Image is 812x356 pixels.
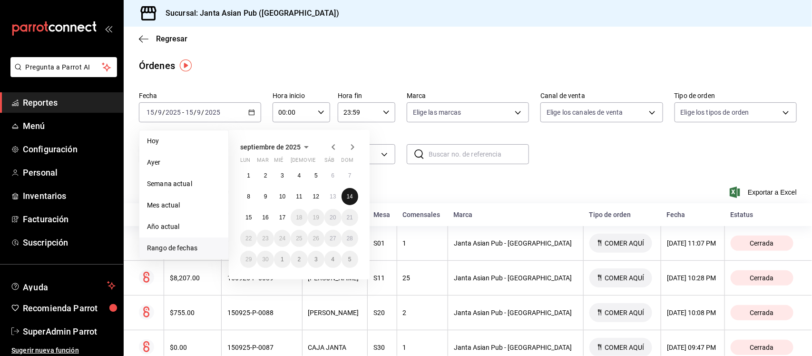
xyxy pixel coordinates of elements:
[746,309,778,316] span: Cerrada
[147,158,221,168] span: Ayer
[245,214,252,221] abbr: 15 de septiembre de 2025
[245,256,252,263] abbr: 29 de septiembre de 2025
[26,62,102,72] span: Pregunta a Parrot AI
[454,344,577,351] div: Janta Asian Pub - [GEOGRAPHIC_DATA]
[308,344,362,351] div: CAJA JANTA
[667,239,718,247] div: [DATE] 11:07 PM
[403,309,442,316] div: 2
[429,145,529,164] input: Buscar no. de referencia
[7,69,117,79] a: Pregunta a Parrot AI
[342,251,358,268] button: 5 de octubre de 2025
[667,309,718,316] div: [DATE] 10:08 PM
[197,109,202,116] input: --
[667,274,718,282] div: [DATE] 10:28 PM
[547,108,623,117] span: Elige los canales de venta
[296,214,302,221] abbr: 18 de septiembre de 2025
[147,222,221,232] span: Año actual
[298,172,301,179] abbr: 4 de septiembre de 2025
[240,157,250,167] abbr: lunes
[257,251,274,268] button: 30 de septiembre de 2025
[308,209,324,226] button: 19 de septiembre de 2025
[681,108,749,117] span: Elige los tipos de orden
[23,143,116,156] span: Configuración
[403,274,442,282] div: 25
[257,157,268,167] abbr: martes
[347,193,353,200] abbr: 14 de septiembre de 2025
[348,172,352,179] abbr: 7 de septiembre de 2025
[165,109,181,116] input: ----
[180,59,192,71] img: Tooltip marker
[373,309,391,316] div: S20
[185,109,194,116] input: --
[298,256,301,263] abbr: 2 de octubre de 2025
[264,193,267,200] abbr: 9 de septiembre de 2025
[308,188,324,205] button: 12 de septiembre de 2025
[746,239,778,247] span: Cerrada
[240,167,257,184] button: 1 de septiembre de 2025
[413,108,461,117] span: Elige las marcas
[291,188,307,205] button: 11 de septiembre de 2025
[324,167,341,184] button: 6 de septiembre de 2025
[330,235,336,242] abbr: 27 de septiembre de 2025
[262,235,268,242] abbr: 23 de septiembre de 2025
[308,251,324,268] button: 3 de octubre de 2025
[139,93,261,99] label: Fecha
[407,93,529,99] label: Marca
[403,344,442,351] div: 1
[601,344,648,351] span: COMER AQUÍ
[157,109,162,116] input: --
[313,193,319,200] abbr: 12 de septiembre de 2025
[274,251,291,268] button: 1 de octubre de 2025
[147,179,221,189] span: Semana actual
[403,239,442,247] div: 1
[296,235,302,242] abbr: 25 de septiembre de 2025
[348,256,352,263] abbr: 5 de octubre de 2025
[732,187,797,198] button: Exportar a Excel
[257,188,274,205] button: 9 de septiembre de 2025
[279,235,285,242] abbr: 24 de septiembre de 2025
[331,256,334,263] abbr: 4 de octubre de 2025
[291,167,307,184] button: 4 de septiembre de 2025
[667,211,719,218] div: Fecha
[291,157,347,167] abbr: jueves
[257,209,274,226] button: 16 de septiembre de 2025
[23,119,116,132] span: Menú
[262,256,268,263] abbr: 30 de septiembre de 2025
[262,214,268,221] abbr: 16 de septiembre de 2025
[746,274,778,282] span: Cerrada
[10,57,117,77] button: Pregunta a Parrot AI
[730,211,797,218] div: Estatus
[156,34,187,43] span: Regresar
[540,93,663,99] label: Canal de venta
[308,157,315,167] abbr: viernes
[227,309,296,316] div: 150925-P-0088
[454,274,577,282] div: Janta Asian Pub - [GEOGRAPHIC_DATA]
[601,239,648,247] span: COMER AQUÍ
[11,346,116,356] span: Sugerir nueva función
[342,157,353,167] abbr: domingo
[170,274,215,282] div: $8,207.00
[454,211,578,218] div: Marca
[274,167,291,184] button: 3 de septiembre de 2025
[23,166,116,179] span: Personal
[202,109,205,116] span: /
[170,309,215,316] div: $755.00
[170,344,215,351] div: $0.00
[308,230,324,247] button: 26 de septiembre de 2025
[324,157,334,167] abbr: sábado
[308,167,324,184] button: 5 de septiembre de 2025
[194,109,196,116] span: /
[240,251,257,268] button: 29 de septiembre de 2025
[147,136,221,146] span: Hoy
[257,167,274,184] button: 2 de septiembre de 2025
[247,193,250,200] abbr: 8 de septiembre de 2025
[245,235,252,242] abbr: 22 de septiembre de 2025
[338,93,395,99] label: Hora fin
[746,344,778,351] span: Cerrada
[279,214,285,221] abbr: 17 de septiembre de 2025
[274,230,291,247] button: 24 de septiembre de 2025
[240,141,312,153] button: septiembre de 2025
[23,96,116,109] span: Reportes
[589,211,655,218] div: Tipo de orden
